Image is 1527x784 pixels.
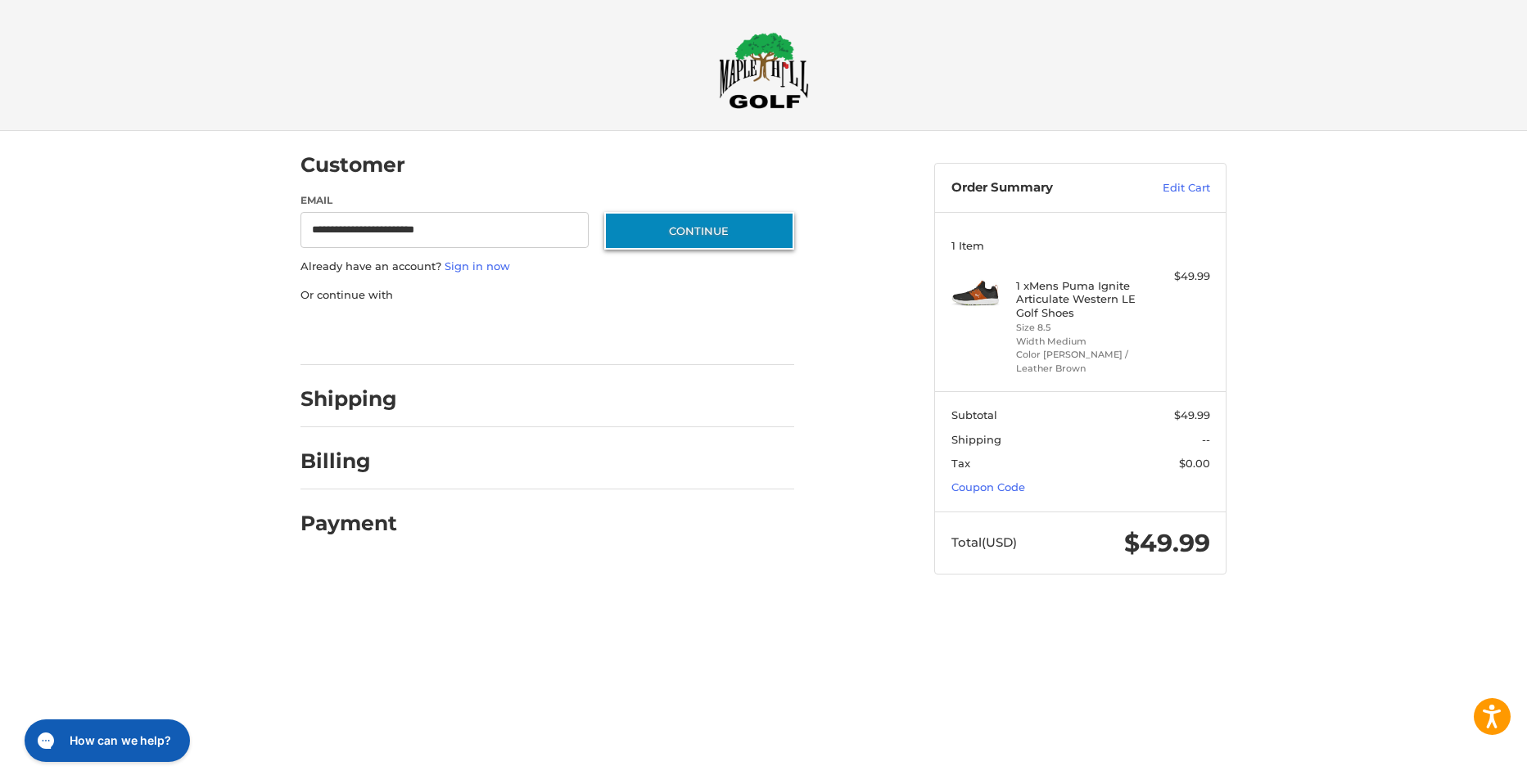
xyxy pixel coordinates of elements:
a: Edit Cart [1127,180,1210,196]
li: Width Medium [1016,335,1141,349]
h2: Billing [300,448,396,474]
iframe: PayPal-venmo [573,319,696,349]
a: Sign in now [445,259,510,273]
li: Color [PERSON_NAME] / Leather Brown [1016,348,1141,375]
h2: Shipping [300,386,397,412]
h3: Order Summary [951,180,1127,196]
h3: 1 Item [951,239,1210,252]
span: Total (USD) [951,534,1017,550]
iframe: PayPal-paypal [296,319,418,349]
span: -- [1202,433,1210,446]
h2: Customer [300,152,405,178]
img: Maple Hill Golf [719,32,809,109]
span: $49.99 [1174,408,1210,421]
p: Or continue with [300,287,794,304]
span: Subtotal [951,408,997,421]
span: $49.99 [1124,528,1210,558]
li: Size 8.5 [1016,321,1141,335]
h2: Payment [300,511,397,536]
span: $0.00 [1179,457,1210,470]
label: Email [300,193,589,208]
span: Shipping [951,433,1001,446]
iframe: PayPal-paylater [434,319,557,349]
iframe: Gorgias live chat messenger [16,714,195,768]
span: Tax [951,457,970,470]
div: $49.99 [1145,268,1210,285]
a: Coupon Code [951,480,1025,493]
h4: 1 x Mens Puma Ignite Articulate Western LE Golf Shoes [1016,279,1141,319]
button: Continue [604,212,794,250]
p: Already have an account? [300,259,794,275]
